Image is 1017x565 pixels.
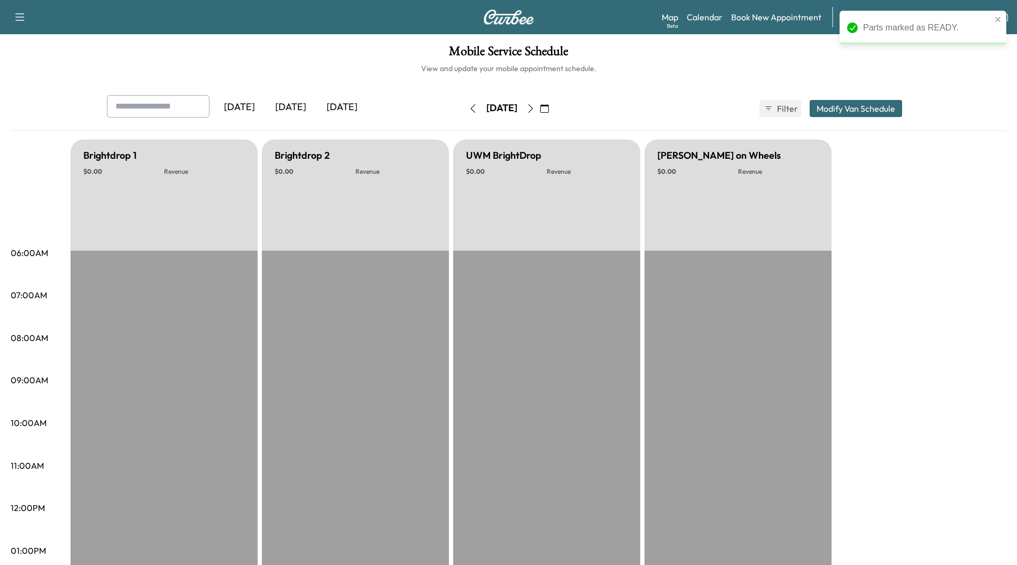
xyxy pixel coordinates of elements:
[11,289,47,301] p: 07:00AM
[662,11,678,24] a: MapBeta
[214,95,265,120] div: [DATE]
[11,63,1006,74] h6: View and update your mobile appointment schedule.
[11,45,1006,63] h1: Mobile Service Schedule
[738,167,819,176] p: Revenue
[164,167,245,176] p: Revenue
[355,167,436,176] p: Revenue
[547,167,627,176] p: Revenue
[275,148,330,163] h5: Brightdrop 2
[995,15,1002,24] button: close
[687,11,723,24] a: Calendar
[11,246,48,259] p: 06:00AM
[11,459,44,472] p: 11:00AM
[11,331,48,344] p: 08:00AM
[657,148,781,163] h5: [PERSON_NAME] on Wheels
[83,167,164,176] p: $ 0.00
[265,95,316,120] div: [DATE]
[316,95,368,120] div: [DATE]
[11,374,48,386] p: 09:00AM
[731,11,821,24] a: Book New Appointment
[83,148,137,163] h5: Brightdrop 1
[486,102,517,115] div: [DATE]
[11,501,45,514] p: 12:00PM
[466,148,541,163] h5: UWM BrightDrop
[777,102,796,115] span: Filter
[863,21,991,34] div: Parts marked as READY.
[483,10,534,25] img: Curbee Logo
[466,167,547,176] p: $ 0.00
[759,100,801,117] button: Filter
[657,167,738,176] p: $ 0.00
[810,100,902,117] button: Modify Van Schedule
[11,544,46,557] p: 01:00PM
[11,416,46,429] p: 10:00AM
[275,167,355,176] p: $ 0.00
[667,22,678,30] div: Beta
